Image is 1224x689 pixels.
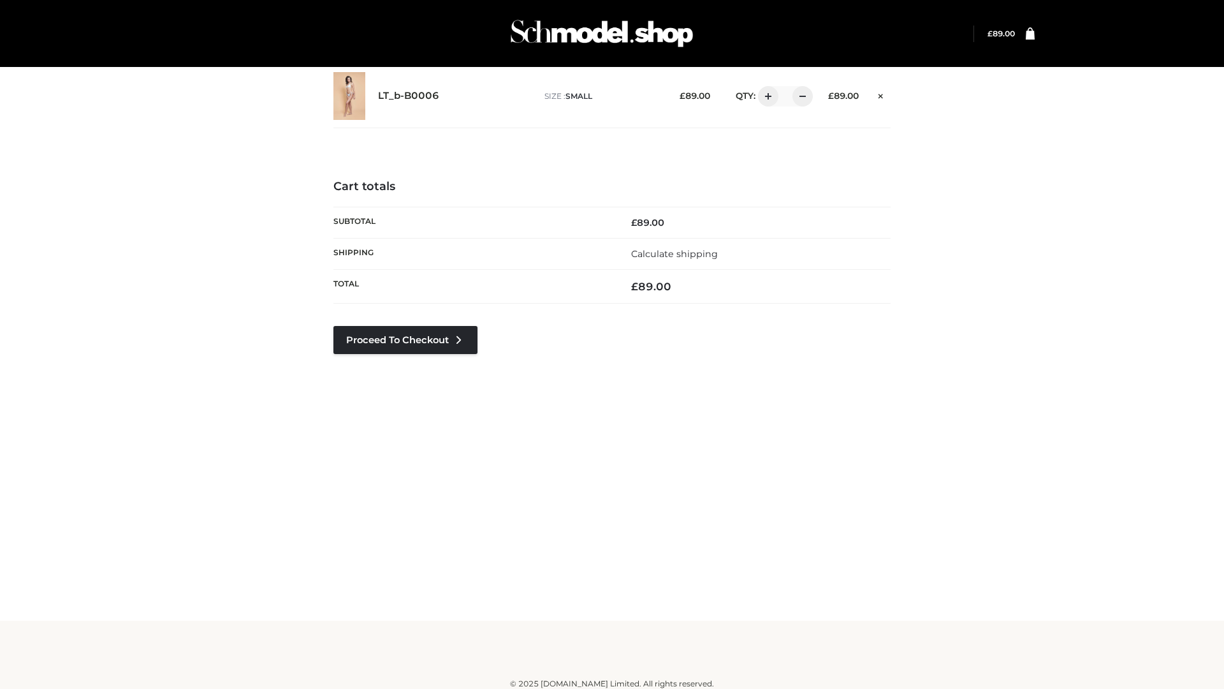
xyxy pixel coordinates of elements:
a: Remove this item [871,86,891,103]
h4: Cart totals [333,180,891,194]
span: £ [680,91,685,101]
span: £ [987,29,993,38]
bdi: 89.00 [987,29,1015,38]
th: Shipping [333,238,612,269]
img: Schmodel Admin 964 [506,8,697,59]
bdi: 89.00 [828,91,859,101]
bdi: 89.00 [680,91,710,101]
div: QTY: [723,86,808,107]
a: £89.00 [987,29,1015,38]
p: size : [544,91,660,102]
a: LT_b-B0006 [378,90,439,102]
span: £ [828,91,834,101]
span: SMALL [565,91,592,101]
bdi: 89.00 [631,217,664,228]
th: Subtotal [333,207,612,238]
a: Calculate shipping [631,248,718,260]
a: Proceed to Checkout [333,326,477,354]
span: £ [631,217,637,228]
span: £ [631,280,638,293]
bdi: 89.00 [631,280,671,293]
th: Total [333,270,612,304]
